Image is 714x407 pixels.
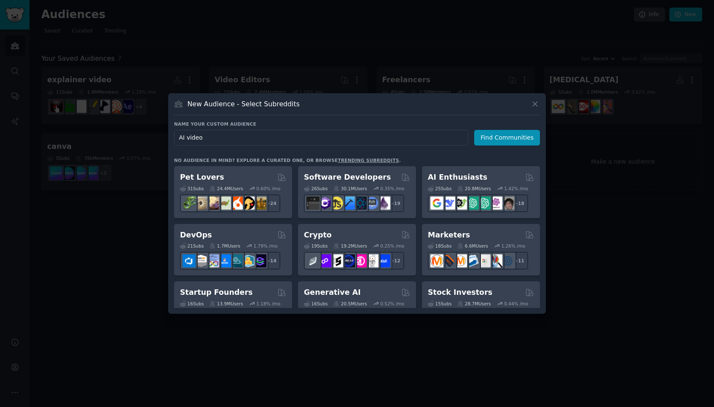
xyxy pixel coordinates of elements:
div: 0.35 % /mo [380,186,404,191]
img: aws_cdk [242,254,255,267]
h3: New Audience - Select Subreddits [188,100,300,108]
img: defiblockchain [354,254,367,267]
img: content_marketing [430,254,443,267]
div: 16 Sub s [180,301,204,307]
button: Find Communities [474,130,540,146]
img: AskComputerScience [365,197,378,210]
div: 16 Sub s [304,301,327,307]
img: OnlineMarketing [501,254,514,267]
div: 25 Sub s [428,186,451,191]
img: learnjavascript [330,197,343,210]
h2: Startup Founders [180,287,252,298]
img: OpenAIDev [489,197,502,210]
img: software [306,197,319,210]
img: turtle [218,197,231,210]
input: Pick a short name, like "Digital Marketers" or "Movie-Goers" [174,130,468,146]
img: DeepSeek [442,197,455,210]
div: 13.9M Users [209,301,243,307]
div: 21 Sub s [180,243,204,249]
div: 1.18 % /mo [256,301,280,307]
h2: Stock Investors [428,287,492,298]
div: + 14 [263,252,280,270]
img: azuredevops [183,254,196,267]
div: 6.6M Users [457,243,488,249]
h2: Marketers [428,230,470,240]
div: 20.5M Users [333,301,367,307]
div: 0.52 % /mo [380,301,404,307]
img: csharp [318,197,331,210]
img: cockatiel [230,197,243,210]
img: ethstaker [330,254,343,267]
div: 1.7M Users [209,243,240,249]
img: elixir [377,197,390,210]
div: 1.42 % /mo [504,186,528,191]
div: 0.60 % /mo [256,186,280,191]
img: Docker_DevOps [206,254,219,267]
img: ArtificalIntelligence [501,197,514,210]
img: dogbreed [253,197,266,210]
h2: Generative AI [304,287,361,298]
img: CryptoNews [365,254,378,267]
img: MarketingResearch [489,254,502,267]
h2: AI Enthusiasts [428,172,487,183]
img: AItoolsCatalog [454,197,467,210]
div: 19 Sub s [304,243,327,249]
div: 18 Sub s [428,243,451,249]
img: bigseo [442,254,455,267]
img: Emailmarketing [466,254,479,267]
div: 0.44 % /mo [504,301,528,307]
div: + 12 [387,252,404,270]
img: ballpython [194,197,207,210]
img: PlatformEngineers [253,254,266,267]
img: ethfinance [306,254,319,267]
img: GoogleGeminiAI [430,197,443,210]
img: chatgpt_promptDesign [466,197,479,210]
img: AskMarketing [454,254,467,267]
img: reactnative [354,197,367,210]
div: 28.7M Users [457,301,491,307]
div: 30.1M Users [333,186,367,191]
h2: Pet Lovers [180,172,224,183]
img: AWS_Certified_Experts [194,254,207,267]
h2: Software Developers [304,172,391,183]
img: DevOpsLinks [218,254,231,267]
h2: DevOps [180,230,212,240]
div: + 11 [510,252,528,270]
div: 1.79 % /mo [254,243,278,249]
div: 24.4M Users [209,186,243,191]
img: chatgpt_prompts_ [478,197,491,210]
div: + 24 [263,194,280,212]
h3: Name your custom audience [174,121,540,127]
h2: Crypto [304,230,332,240]
img: leopardgeckos [206,197,219,210]
img: PetAdvice [242,197,255,210]
img: web3 [342,254,355,267]
img: platformengineering [230,254,243,267]
div: 15 Sub s [428,301,451,307]
div: + 18 [510,194,528,212]
img: herpetology [183,197,196,210]
img: iOSProgramming [342,197,355,210]
img: 0xPolygon [318,254,331,267]
div: 31 Sub s [180,186,204,191]
div: 20.8M Users [457,186,491,191]
div: 1.26 % /mo [502,243,526,249]
img: defi_ [377,254,390,267]
div: 0.25 % /mo [380,243,404,249]
div: 26 Sub s [304,186,327,191]
div: 19.2M Users [333,243,367,249]
img: googleads [478,254,491,267]
div: No audience in mind? Explore a curated one, or browse . [174,157,401,163]
div: + 19 [387,194,404,212]
a: trending subreddits [338,158,399,163]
